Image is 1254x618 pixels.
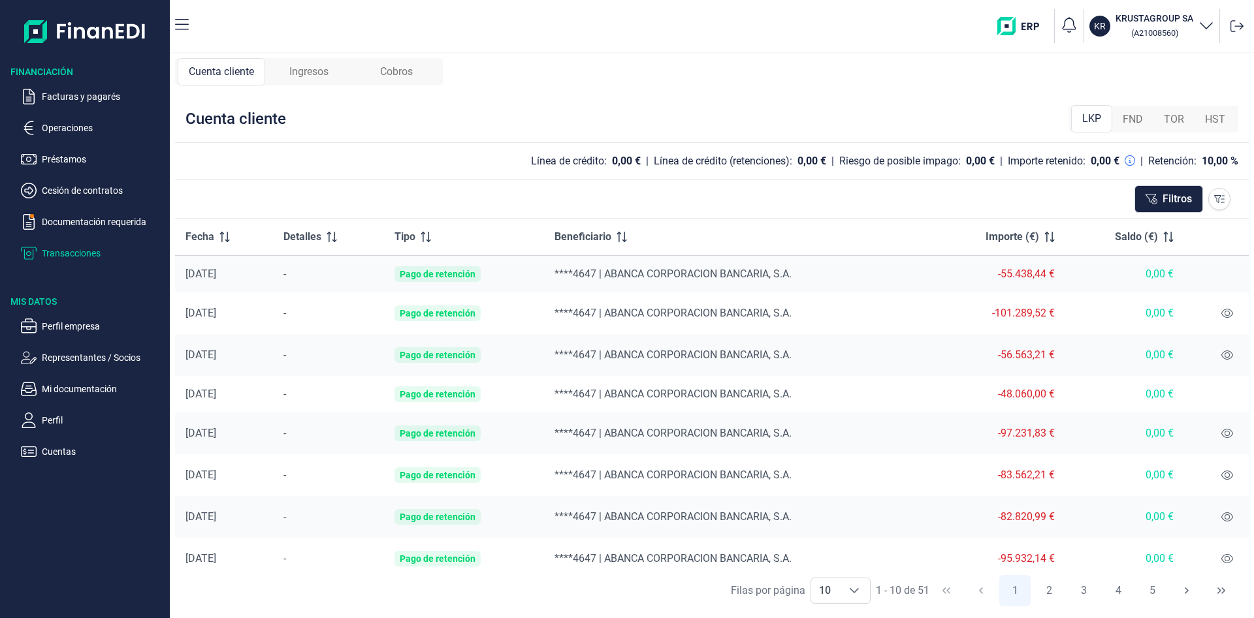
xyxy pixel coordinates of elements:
[1164,112,1184,127] span: TOR
[283,469,286,481] span: -
[1112,106,1153,132] div: FND
[1137,575,1168,606] button: Page 5
[555,348,792,361] span: ****4647 | ABANCA CORPORACION BANCARIA, S.A.
[1116,12,1193,25] h3: KRUSTAGROUP SA
[400,428,475,439] div: Pago de retención
[21,120,165,136] button: Operaciones
[555,388,792,400] span: ****4647 | ABANCA CORPORACION BANCARIA, S.A.
[1071,105,1112,132] div: LKP
[940,552,1054,565] div: -95.932,14 €
[839,155,961,168] div: Riesgo de posible impago:
[42,318,165,334] p: Perfil empresa
[1076,268,1174,281] div: 0,00 €
[940,268,1054,281] div: -55.438,44 €
[185,348,263,362] div: [DATE]
[185,307,263,320] div: [DATE]
[283,348,286,361] span: -
[400,350,475,360] div: Pago de retención
[185,229,214,245] span: Fecha
[283,388,286,400] span: -
[1123,112,1143,127] span: FND
[1148,155,1197,168] div: Retención:
[997,17,1049,35] img: erp
[42,214,165,230] p: Documentación requerida
[940,510,1054,523] div: -82.820,99 €
[185,388,263,401] div: [DATE]
[21,412,165,428] button: Perfil
[940,307,1054,320] div: -101.289,52 €
[21,151,165,167] button: Préstamos
[1076,510,1174,523] div: 0,00 €
[646,153,649,169] div: |
[42,120,165,136] p: Operaciones
[21,350,165,365] button: Representantes / Socios
[185,469,263,482] div: [DATE]
[940,427,1054,440] div: -97.231,83 €
[1094,20,1106,33] p: KR
[1195,106,1236,132] div: HST
[654,155,792,168] div: Línea de crédito (retenciones):
[1202,155,1238,168] div: 10,00 %
[353,58,440,85] div: Cobros
[1171,575,1202,606] button: Next Page
[21,183,165,198] button: Cesión de contratos
[1076,348,1174,362] div: 0,00 €
[42,412,165,428] p: Perfil
[1091,155,1119,168] div: 0,00 €
[42,183,165,198] p: Cesión de contratos
[1076,552,1174,565] div: 0,00 €
[811,578,839,603] span: 10
[1008,155,1085,168] div: Importe retenido:
[380,64,413,80] span: Cobros
[555,469,792,481] span: ****4647 | ABANCA CORPORACION BANCARIA, S.A.
[555,510,792,523] span: ****4647 | ABANCA CORPORACION BANCARIA, S.A.
[1140,153,1143,169] div: |
[1034,575,1065,606] button: Page 2
[839,578,870,603] div: Choose
[42,245,165,261] p: Transacciones
[283,229,321,245] span: Detalles
[555,427,792,439] span: ****4647 | ABANCA CORPORACION BANCARIA, S.A.
[1153,106,1195,132] div: TOR
[400,553,475,564] div: Pago de retención
[1076,469,1174,482] div: 0,00 €
[21,245,165,261] button: Transacciones
[185,510,263,523] div: [DATE]
[1206,575,1237,606] button: Last Page
[1082,111,1101,127] span: LKP
[21,444,165,459] button: Cuentas
[185,268,263,281] div: [DATE]
[283,427,286,439] span: -
[400,389,475,399] div: Pago de retención
[555,229,611,245] span: Beneficiario
[185,427,263,440] div: [DATE]
[1068,575,1099,606] button: Page 3
[1131,28,1178,38] small: Copiar cif
[289,64,329,80] span: Ingresos
[283,510,286,523] span: -
[283,552,286,564] span: -
[531,155,607,168] div: Línea de crédito:
[940,348,1054,362] div: -56.563,21 €
[940,469,1054,482] div: -83.562,21 €
[931,575,962,606] button: First Page
[400,470,475,480] div: Pago de retención
[797,155,826,168] div: 0,00 €
[612,155,641,168] div: 0,00 €
[394,229,415,245] span: Tipo
[42,444,165,459] p: Cuentas
[986,229,1039,245] span: Importe (€)
[185,552,263,565] div: [DATE]
[283,307,286,319] span: -
[42,350,165,365] p: Representantes / Socios
[1076,388,1174,401] div: 0,00 €
[42,89,165,104] p: Facturas y pagarés
[555,307,792,319] span: ****4647 | ABANCA CORPORACION BANCARIA, S.A.
[1134,185,1203,213] button: Filtros
[940,388,1054,401] div: -48.060,00 €
[1102,575,1134,606] button: Page 4
[1205,112,1225,127] span: HST
[999,575,1031,606] button: Page 1
[400,512,475,522] div: Pago de retención
[1076,307,1174,320] div: 0,00 €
